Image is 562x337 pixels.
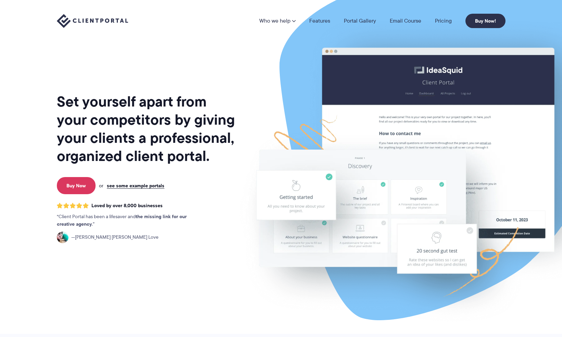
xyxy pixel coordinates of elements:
[435,18,452,24] a: Pricing
[465,14,505,28] a: Buy Now!
[344,18,376,24] a: Portal Gallery
[57,213,201,228] p: Client Portal has been a lifesaver and .
[309,18,330,24] a: Features
[107,183,164,189] a: see some example portals
[57,92,236,165] h1: Set yourself apart from your competitors by giving your clients a professional, organized client ...
[57,177,96,194] a: Buy Now
[91,203,163,209] span: Loved by over 8,000 businesses
[57,213,187,228] strong: the missing link for our creative agency
[99,183,103,189] span: or
[71,234,159,241] span: [PERSON_NAME] [PERSON_NAME] Love
[259,18,296,24] a: Who we help
[390,18,421,24] a: Email Course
